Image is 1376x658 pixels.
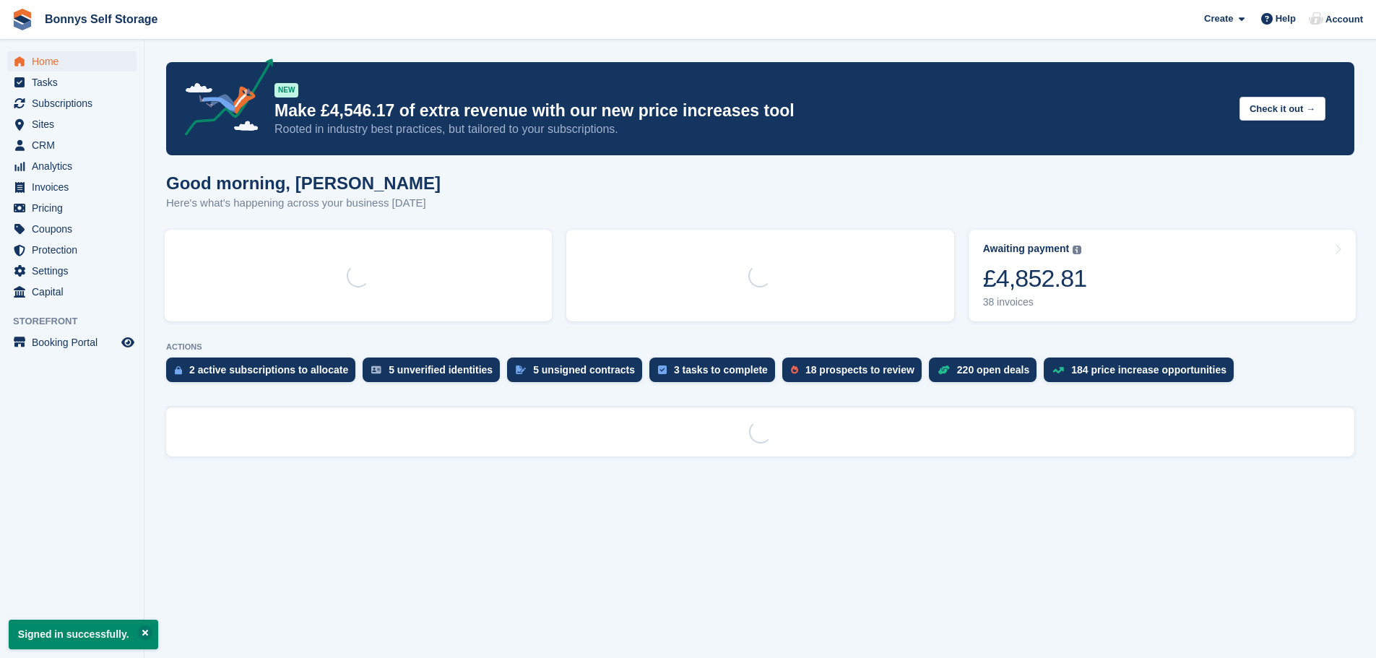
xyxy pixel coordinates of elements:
[389,364,493,376] div: 5 unverified identities
[7,135,137,155] a: menu
[32,135,118,155] span: CRM
[32,198,118,218] span: Pricing
[32,240,118,260] span: Protection
[674,364,768,376] div: 3 tasks to complete
[274,83,298,98] div: NEW
[1052,367,1064,373] img: price_increase_opportunities-93ffe204e8149a01c8c9dc8f82e8f89637d9d84a8eef4429ea346261dce0b2c0.svg
[658,365,667,374] img: task-75834270c22a3079a89374b754ae025e5fb1db73e45f91037f5363f120a921f8.svg
[32,332,118,352] span: Booking Portal
[9,620,158,649] p: Signed in successfully.
[1276,12,1296,26] span: Help
[7,282,137,302] a: menu
[533,364,635,376] div: 5 unsigned contracts
[7,261,137,281] a: menu
[39,7,163,31] a: Bonnys Self Storage
[782,358,929,389] a: 18 prospects to review
[32,177,118,197] span: Invoices
[119,334,137,351] a: Preview store
[957,364,1029,376] div: 220 open deals
[7,51,137,72] a: menu
[1204,12,1233,26] span: Create
[1325,12,1363,27] span: Account
[173,59,274,141] img: price-adjustments-announcement-icon-8257ccfd72463d97f412b2fc003d46551f7dbcb40ab6d574587a9cd5c0d94...
[7,332,137,352] a: menu
[32,261,118,281] span: Settings
[7,219,137,239] a: menu
[7,198,137,218] a: menu
[983,243,1070,255] div: Awaiting payment
[805,364,914,376] div: 18 prospects to review
[791,365,798,374] img: prospect-51fa495bee0391a8d652442698ab0144808aea92771e9ea1ae160a38d050c398.svg
[371,365,381,374] img: verify_identity-adf6edd0f0f0b5bbfe63781bf79b02c33cf7c696d77639b501bdc392416b5a36.svg
[1044,358,1241,389] a: 184 price increase opportunities
[32,219,118,239] span: Coupons
[516,365,526,374] img: contract_signature_icon-13c848040528278c33f63329250d36e43548de30e8caae1d1a13099fd9432cc5.svg
[32,51,118,72] span: Home
[983,264,1087,293] div: £4,852.81
[32,282,118,302] span: Capital
[166,195,441,212] p: Here's what's happening across your business [DATE]
[649,358,782,389] a: 3 tasks to complete
[274,121,1228,137] p: Rooted in industry best practices, but tailored to your subscriptions.
[7,177,137,197] a: menu
[175,365,182,375] img: active_subscription_to_allocate_icon-d502201f5373d7db506a760aba3b589e785aa758c864c3986d89f69b8ff3...
[166,342,1354,352] p: ACTIONS
[983,296,1087,308] div: 38 invoices
[363,358,507,389] a: 5 unverified identities
[1239,97,1325,121] button: Check it out →
[969,230,1356,321] a: Awaiting payment £4,852.81 38 invoices
[7,93,137,113] a: menu
[189,364,348,376] div: 2 active subscriptions to allocate
[32,114,118,134] span: Sites
[7,72,137,92] a: menu
[938,365,950,375] img: deal-1b604bf984904fb50ccaf53a9ad4b4a5d6e5aea283cecdc64d6e3604feb123c2.svg
[32,93,118,113] span: Subscriptions
[7,156,137,176] a: menu
[166,173,441,193] h1: Good morning, [PERSON_NAME]
[13,314,144,329] span: Storefront
[1071,364,1226,376] div: 184 price increase opportunities
[1309,12,1323,26] img: Tracy Wickenden
[12,9,33,30] img: stora-icon-8386f47178a22dfd0bd8f6a31ec36ba5ce8667c1dd55bd0f319d3a0aa187defe.svg
[32,72,118,92] span: Tasks
[1073,246,1081,254] img: icon-info-grey-7440780725fd019a000dd9b08b2336e03edf1995a4989e88bcd33f0948082b44.svg
[7,240,137,260] a: menu
[507,358,649,389] a: 5 unsigned contracts
[32,156,118,176] span: Analytics
[929,358,1044,389] a: 220 open deals
[274,100,1228,121] p: Make £4,546.17 of extra revenue with our new price increases tool
[7,114,137,134] a: menu
[166,358,363,389] a: 2 active subscriptions to allocate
